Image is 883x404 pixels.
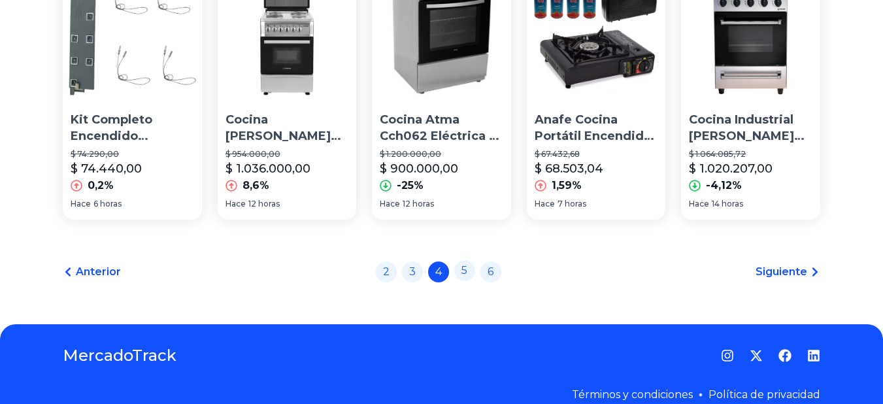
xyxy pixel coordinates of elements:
a: MercadoTrack [63,345,176,366]
p: $ 900.000,00 [380,160,458,178]
p: $ 74.440,00 [71,160,142,178]
span: 7 horas [558,199,586,209]
p: $ 1.036.000,00 [225,160,310,178]
span: Hace [225,199,246,209]
p: 1,59% [552,178,582,194]
p: Cocina Atma Cch062 Eléctrica 4 Hornallas Plata 220v Puerta Con Visor [380,112,503,144]
span: 12 horas [403,199,434,209]
a: 6 [480,261,501,282]
a: 3 [402,261,423,282]
p: $ 67.432,68 [535,149,658,160]
a: Siguiente [756,264,820,280]
a: Twitter [750,349,763,362]
p: -25% [397,178,424,194]
a: Política de privacidad [708,388,820,401]
p: Kit Completo Encendido Electrico Para Cocina Ariston Cg54sg1 [71,112,194,144]
a: Términos y condiciones [572,388,693,401]
span: Hace [535,199,555,209]
p: -4,12% [706,178,742,194]
a: Instagram [721,349,734,362]
p: 8,6% [242,178,269,194]
a: LinkedIn [807,349,820,362]
a: 2 [376,261,397,282]
a: 5 [454,260,475,281]
p: $ 1.200.000,00 [380,149,503,160]
span: Anterior [76,264,121,280]
p: $ 1.064.085,72 [689,149,812,160]
span: Hace [71,199,91,209]
p: $ 954.000,00 [225,149,349,160]
span: Hace [689,199,709,209]
p: 0,2% [88,178,114,194]
p: Cocina Industrial [PERSON_NAME] [PERSON_NAME] 550 Enc Electrico Luz Horno [689,112,812,144]
p: $ 68.503,04 [535,160,603,178]
a: Facebook [778,349,791,362]
span: 12 horas [248,199,280,209]
a: Anterior [63,264,121,280]
p: Cocina [PERSON_NAME] Fsc60es Eléctrica 4 Hor 220v Puerta C/ Visor [225,112,349,144]
span: Siguiente [756,264,807,280]
span: 14 horas [712,199,743,209]
p: $ 74.290,00 [71,149,194,160]
p: Anafe Cocina Portátil Encendido Eléctrico + Repuesto [535,112,658,144]
span: 6 horas [93,199,122,209]
span: Hace [380,199,400,209]
p: $ 1.020.207,00 [689,160,773,178]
